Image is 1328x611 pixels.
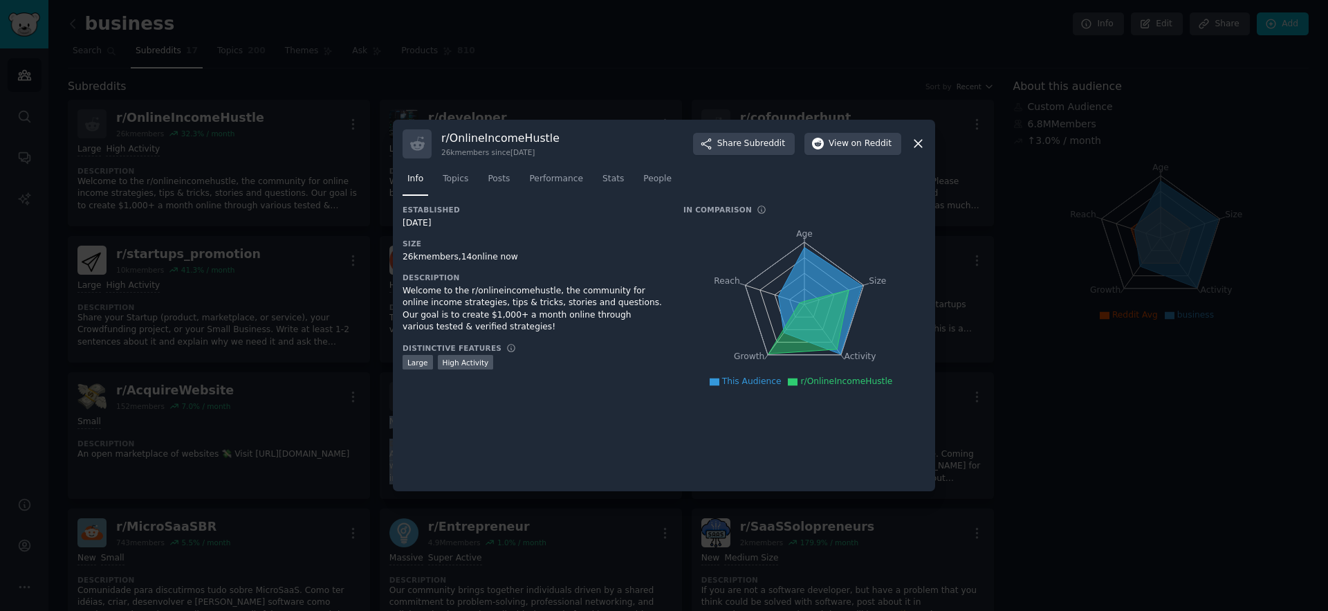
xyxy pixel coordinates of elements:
[796,229,813,239] tspan: Age
[403,355,433,370] div: Large
[643,173,672,185] span: People
[851,138,892,150] span: on Reddit
[407,173,423,185] span: Info
[845,352,876,361] tspan: Activity
[804,133,901,155] button: Viewon Reddit
[403,273,664,282] h3: Description
[483,168,515,197] a: Posts
[744,138,785,150] span: Subreddit
[403,251,664,264] div: 26k members, 14 online now
[438,168,473,197] a: Topics
[638,168,676,197] a: People
[403,168,428,197] a: Info
[403,217,664,230] div: [DATE]
[403,205,664,215] h3: Established
[441,147,560,157] div: 26k members since [DATE]
[602,173,624,185] span: Stats
[441,131,560,145] h3: r/ OnlineIncomeHustle
[734,352,764,361] tspan: Growth
[693,133,795,155] button: ShareSubreddit
[598,168,629,197] a: Stats
[403,239,664,248] h3: Size
[403,285,664,334] div: Welcome to the r/onlineincomehustle, the community for online income strategies, tips & tricks, s...
[800,376,892,386] span: r/OnlineIncomeHustle
[829,138,892,150] span: View
[714,275,740,285] tspan: Reach
[438,355,494,370] div: High Activity
[529,173,583,185] span: Performance
[524,168,588,197] a: Performance
[683,205,752,215] h3: In Comparison
[869,275,886,285] tspan: Size
[403,343,501,353] h3: Distinctive Features
[722,376,782,386] span: This Audience
[443,173,468,185] span: Topics
[488,173,510,185] span: Posts
[717,138,785,150] span: Share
